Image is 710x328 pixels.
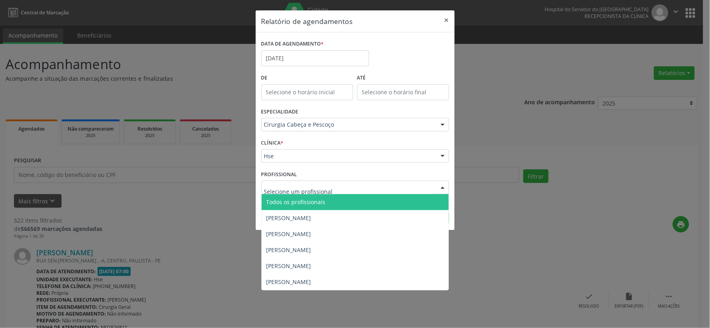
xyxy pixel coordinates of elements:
[261,16,353,26] h5: Relatório de agendamentos
[261,137,284,149] label: CLÍNICA
[264,183,433,199] input: Selecione um profissional
[266,278,311,286] span: [PERSON_NAME]
[357,72,449,84] label: ATÉ
[261,72,353,84] label: De
[266,214,311,222] span: [PERSON_NAME]
[261,168,297,181] label: PROFISSIONAL
[261,106,298,118] label: ESPECIALIDADE
[357,84,449,100] input: Selecione o horário final
[266,198,326,206] span: Todos os profissionais
[439,10,455,30] button: Close
[264,121,433,129] span: Cirurgia Cabeça e Pescoço
[261,50,369,66] input: Selecione uma data ou intervalo
[264,152,433,160] span: Hse
[266,230,311,238] span: [PERSON_NAME]
[266,262,311,270] span: [PERSON_NAME]
[261,38,324,50] label: DATA DE AGENDAMENTO
[261,84,353,100] input: Selecione o horário inicial
[266,246,311,254] span: [PERSON_NAME]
